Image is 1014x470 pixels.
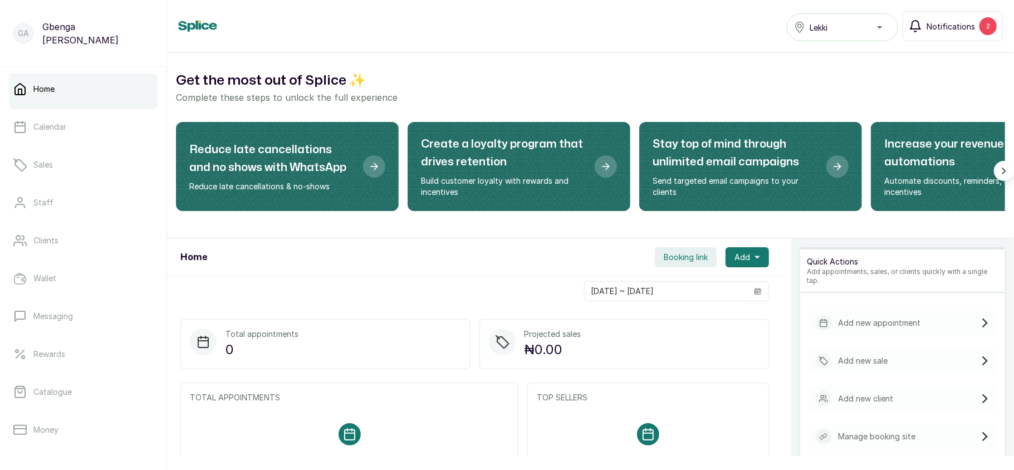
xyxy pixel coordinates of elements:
p: Build customer loyalty with rewards and incentives [421,175,586,198]
p: Total appointments [226,329,298,340]
p: No appointments. Visit your calendar to add some appointments for [DATE] [208,445,491,466]
svg: calendar [754,287,762,295]
p: Complete these steps to unlock the full experience [176,91,1005,104]
h2: Stay top of mind through unlimited email campaigns [653,135,817,171]
a: Calendar [9,111,158,143]
p: TOP SELLERS [537,392,760,403]
span: Lekki [810,22,827,33]
p: Add new sale [838,355,888,366]
button: Notifications2 [903,11,1003,41]
p: Messaging [33,311,73,322]
p: Staff [33,197,53,208]
p: Add new client [838,393,893,404]
button: Lekki [787,13,898,41]
p: 0 [226,340,298,360]
button: Booking link [655,247,717,267]
p: GA [18,28,29,39]
p: Gbenga [PERSON_NAME] [42,20,153,47]
p: Quick Actions [807,256,998,267]
a: Clients [9,225,158,256]
p: Home [33,84,55,95]
a: Catalogue [9,376,158,408]
h1: Home [180,251,207,264]
div: Create a loyalty program that drives retention [408,122,630,211]
div: Stay top of mind through unlimited email campaigns [639,122,862,211]
div: 2 [979,17,997,35]
p: TOTAL APPOINTMENTS [190,392,509,403]
p: Clients [33,235,58,246]
h2: Create a loyalty program that drives retention [421,135,586,171]
div: Reduce late cancellations and no shows with WhatsApp [176,122,399,211]
p: Reduce late cancellations & no-shows [189,181,354,192]
a: Sales [9,149,158,180]
span: Add [734,252,750,263]
button: Add [726,247,769,267]
p: Manage booking site [838,431,915,442]
a: Home [9,74,158,105]
p: Add new appointment [838,317,920,329]
a: Staff [9,187,158,218]
a: Wallet [9,263,158,294]
p: Wallet [33,273,56,284]
p: Add appointments, sales, or clients quickly with a single tap. [807,267,998,285]
p: Sales [33,159,53,170]
span: Booking link [664,252,708,263]
p: Rewards [33,349,65,360]
h2: Reduce late cancellations and no shows with WhatsApp [189,141,354,177]
a: Money [9,414,158,445]
p: ₦0.00 [525,340,581,360]
p: Projected sales [525,329,581,340]
a: Messaging [9,301,158,332]
p: Money [33,424,58,435]
p: Calendar [33,121,66,133]
input: Select date [585,282,747,301]
p: Send targeted email campaigns to your clients [653,175,817,198]
p: Catalogue [33,386,72,398]
span: Notifications [927,21,975,32]
a: Rewards [9,339,158,370]
h2: Get the most out of Splice ✨ [176,71,1005,91]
